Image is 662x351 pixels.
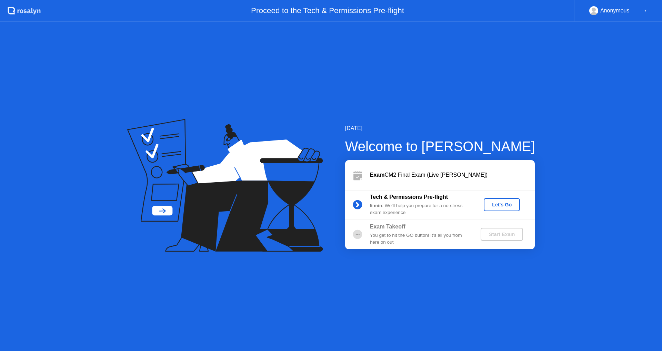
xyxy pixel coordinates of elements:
div: : We’ll help you prepare for a no-stress exam experience [370,202,469,216]
div: [DATE] [345,124,535,133]
b: 5 min [370,203,382,208]
div: Let's Go [487,202,517,207]
b: Exam [370,172,385,178]
button: Let's Go [484,198,520,211]
div: CM2 Final Exam (Live [PERSON_NAME]) [370,171,535,179]
b: Tech & Permissions Pre-flight [370,194,448,200]
button: Start Exam [481,228,523,241]
div: You get to hit the GO button! It’s all you from here on out [370,232,469,246]
div: ▼ [644,6,647,15]
div: Welcome to [PERSON_NAME] [345,136,535,157]
div: Start Exam [483,232,520,237]
div: Anonymous [600,6,630,15]
b: Exam Takeoff [370,224,405,230]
